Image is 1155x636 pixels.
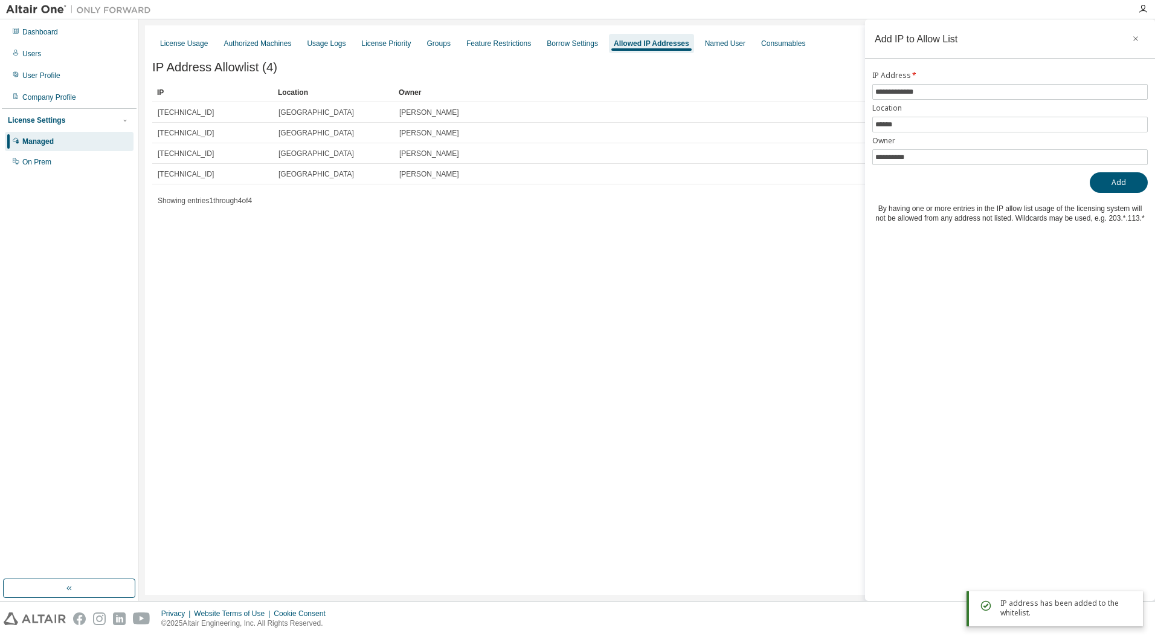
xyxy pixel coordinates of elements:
[705,39,745,48] div: Named User
[22,157,51,167] div: On Prem
[278,128,354,138] span: [GEOGRAPHIC_DATA]
[22,27,58,37] div: Dashboard
[399,83,1108,102] div: Owner
[158,169,214,179] span: [TECHNICAL_ID]
[278,108,354,117] span: [GEOGRAPHIC_DATA]
[466,39,531,48] div: Feature Restrictions
[362,39,411,48] div: License Priority
[1090,172,1148,193] button: Add
[427,39,451,48] div: Groups
[399,149,459,158] span: [PERSON_NAME]
[22,71,60,80] div: User Profile
[133,612,150,625] img: youtube.svg
[8,115,65,125] div: License Settings
[875,34,957,44] div: Add IP to Allow List
[761,39,805,48] div: Consumables
[4,612,66,625] img: altair_logo.svg
[161,618,333,629] p: © 2025 Altair Engineering, Inc. All Rights Reserved.
[278,83,389,102] div: Location
[93,612,106,625] img: instagram.svg
[194,609,274,618] div: Website Terms of Use
[157,83,268,102] div: IP
[6,4,157,16] img: Altair One
[158,196,252,205] span: Showing entries 1 through 4 of 4
[22,137,54,146] div: Managed
[160,39,208,48] div: License Usage
[113,612,126,625] img: linkedin.svg
[872,204,1148,223] div: By having one or more entries in the IP allow list usage of the licensing system will not be allo...
[614,39,689,48] div: Allowed IP Addresses
[278,149,354,158] span: [GEOGRAPHIC_DATA]
[872,136,1148,146] label: Owner
[158,128,214,138] span: [TECHNICAL_ID]
[73,612,86,625] img: facebook.svg
[274,609,332,618] div: Cookie Consent
[399,108,459,117] span: [PERSON_NAME]
[158,149,214,158] span: [TECHNICAL_ID]
[278,169,354,179] span: [GEOGRAPHIC_DATA]
[399,128,459,138] span: [PERSON_NAME]
[158,108,214,117] span: [TECHNICAL_ID]
[161,609,194,618] div: Privacy
[872,71,1148,80] label: IP Address
[399,169,459,179] span: [PERSON_NAME]
[547,39,598,48] div: Borrow Settings
[307,39,346,48] div: Usage Logs
[152,60,277,74] span: IP Address Allowlist (4)
[872,103,1148,113] label: Location
[22,92,76,102] div: Company Profile
[22,49,41,59] div: Users
[224,39,291,48] div: Authorized Machines
[1000,599,1133,618] div: IP address has been added to the whitelist.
